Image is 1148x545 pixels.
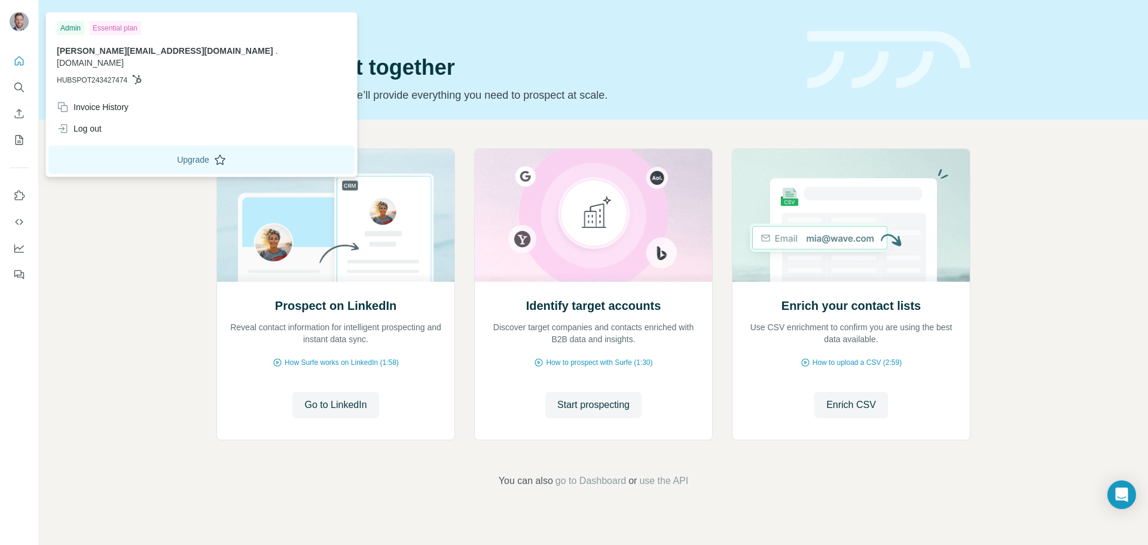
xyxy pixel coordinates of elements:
[814,392,888,418] button: Enrich CSV
[57,123,102,135] div: Log out
[526,297,661,314] h2: Identify target accounts
[555,474,626,488] button: go to Dashboard
[216,56,793,80] h1: Let’s prospect together
[57,21,84,35] div: Admin
[57,75,127,86] span: HUBSPOT243427474
[10,77,29,98] button: Search
[807,31,970,89] img: banner
[276,46,278,56] span: .
[57,58,124,68] span: [DOMAIN_NAME]
[229,321,442,345] p: Reveal contact information for intelligent prospecting and instant data sync.
[499,474,553,488] span: You can also
[89,21,141,35] div: Essential plan
[744,321,958,345] p: Use CSV enrichment to confirm you are using the best data available.
[285,357,399,368] span: How Surfe works on LinkedIn (1:58)
[10,185,29,206] button: Use Surfe on LinkedIn
[48,145,355,174] button: Upgrade
[10,211,29,233] button: Use Surfe API
[474,149,713,282] img: Identify target accounts
[10,103,29,124] button: Enrich CSV
[10,264,29,285] button: Feedback
[10,238,29,259] button: Dashboard
[1107,480,1136,509] div: Open Intercom Messenger
[557,398,630,412] span: Start prospecting
[57,101,129,113] div: Invoice History
[10,12,29,31] img: Avatar
[487,321,700,345] p: Discover target companies and contacts enriched with B2B data and insights.
[546,357,652,368] span: How to prospect with Surfe (1:30)
[826,398,876,412] span: Enrich CSV
[545,392,642,418] button: Start prospecting
[781,297,921,314] h2: Enrich your contact lists
[639,474,688,488] button: use the API
[292,392,378,418] button: Go to LinkedIn
[10,129,29,151] button: My lists
[813,357,902,368] span: How to upload a CSV (2:59)
[732,149,970,282] img: Enrich your contact lists
[216,87,793,103] p: Pick your starting point and we’ll provide everything you need to prospect at scale.
[57,46,273,56] span: [PERSON_NAME][EMAIL_ADDRESS][DOMAIN_NAME]
[10,50,29,72] button: Quick start
[628,474,637,488] span: or
[304,398,367,412] span: Go to LinkedIn
[216,22,793,34] div: Quick start
[216,149,455,282] img: Prospect on LinkedIn
[275,297,396,314] h2: Prospect on LinkedIn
